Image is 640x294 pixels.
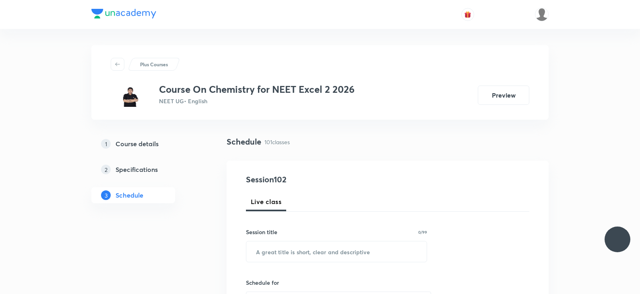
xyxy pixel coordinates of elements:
button: avatar [461,8,474,21]
h4: Session 102 [246,174,393,186]
img: 5ea39ca1b4bf48f68a91b79835d7b69a.png [111,84,153,107]
h6: Schedule for [246,278,427,287]
button: Preview [478,86,529,105]
h6: Session title [246,228,277,236]
h5: Schedule [116,190,143,200]
img: ttu [613,235,622,244]
p: 0/99 [418,230,427,234]
input: A great title is short, clear and descriptive [246,241,427,262]
h5: Specifications [116,165,158,174]
a: 2Specifications [91,161,201,178]
img: Company Logo [91,9,156,18]
p: Plus Courses [140,61,168,68]
span: Live class [251,197,281,206]
p: NEET UG • English [159,97,355,105]
h5: Course details [116,139,159,149]
p: 101 classes [264,138,290,146]
h3: Course On Chemistry for NEET Excel 2 2026 [159,84,355,95]
h4: Schedule [227,136,261,148]
p: 3 [101,190,111,200]
img: Saniya Tarannum [535,8,549,21]
p: 1 [101,139,111,149]
a: Company Logo [91,9,156,20]
p: 2 [101,165,111,174]
img: avatar [464,11,471,18]
a: 1Course details [91,136,201,152]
